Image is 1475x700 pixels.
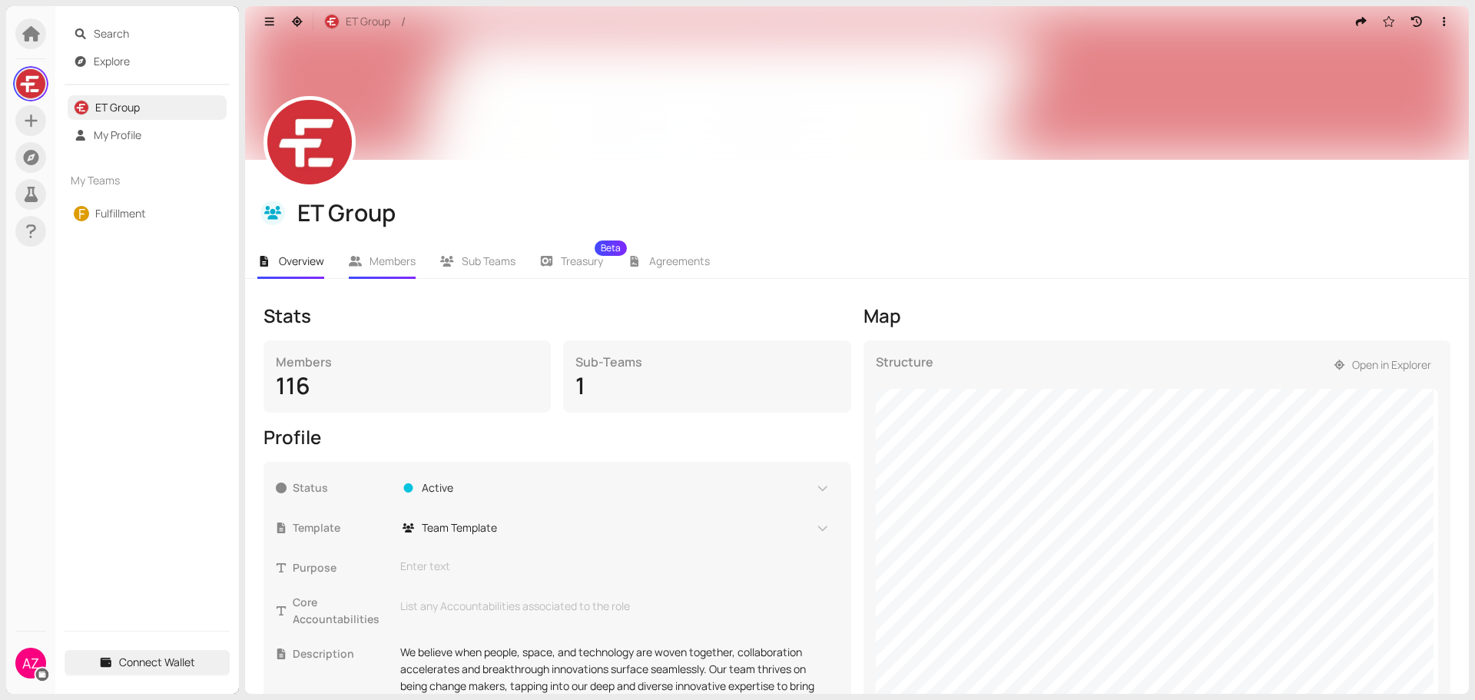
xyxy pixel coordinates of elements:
span: Treasury [561,256,603,267]
span: Agreements [649,254,710,268]
div: List any Accountabilities associated to the role [400,598,830,615]
sup: Beta [595,241,627,256]
span: Members [370,254,416,268]
a: Explore [94,54,130,68]
div: My Teams [65,163,230,198]
img: LsfHRQdbm8.jpeg [16,69,45,98]
img: r-RjKx4yED.jpeg [325,15,339,28]
div: Sub-Teams [575,353,838,371]
div: Members [276,353,539,371]
span: Purpose [293,559,391,576]
span: Status [293,479,391,496]
span: ET Group [346,13,390,30]
div: Stats [264,304,851,328]
span: My Teams [71,172,197,189]
a: ET Group [95,100,140,114]
div: Map [863,304,1451,328]
img: sxiwkZVnJ8.jpeg [267,100,352,184]
span: AZ [22,648,39,678]
span: Team Template [422,519,497,536]
div: 116 [276,371,539,400]
button: Open in Explorer [1326,353,1439,377]
span: Open in Explorer [1352,357,1431,373]
div: Profile [264,425,851,450]
span: Search [94,22,221,46]
button: ET Group [317,9,398,34]
button: Connect Wallet [65,650,230,675]
span: Template [293,519,391,536]
span: Connect Wallet [119,654,195,671]
span: Overview [279,254,324,268]
a: Fulfillment [95,206,146,221]
div: Structure [876,353,933,389]
span: Sub Teams [462,254,515,268]
div: Enter text [400,558,830,575]
span: Description [293,645,391,662]
div: 1 [575,371,838,400]
a: My Profile [94,128,141,142]
div: ET Group [297,198,1447,227]
span: Core Accountabilities [293,594,391,628]
span: Active [422,479,453,496]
